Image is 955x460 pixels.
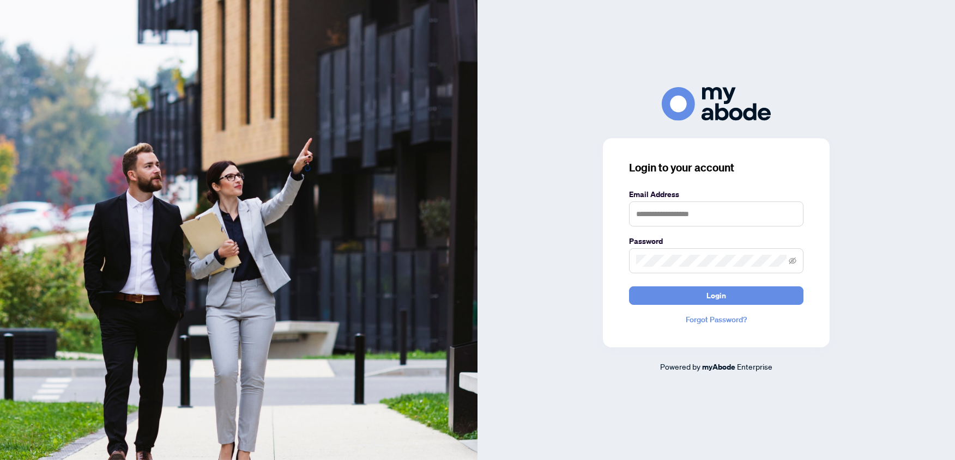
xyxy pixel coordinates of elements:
img: ma-logo [662,87,771,120]
span: Enterprise [737,361,772,371]
a: myAbode [702,361,735,373]
span: Powered by [660,361,700,371]
span: Login [706,287,726,304]
h3: Login to your account [629,160,803,175]
label: Email Address [629,188,803,200]
label: Password [629,235,803,247]
span: eye-invisible [789,257,796,265]
a: Forgot Password? [629,314,803,326]
button: Login [629,286,803,305]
